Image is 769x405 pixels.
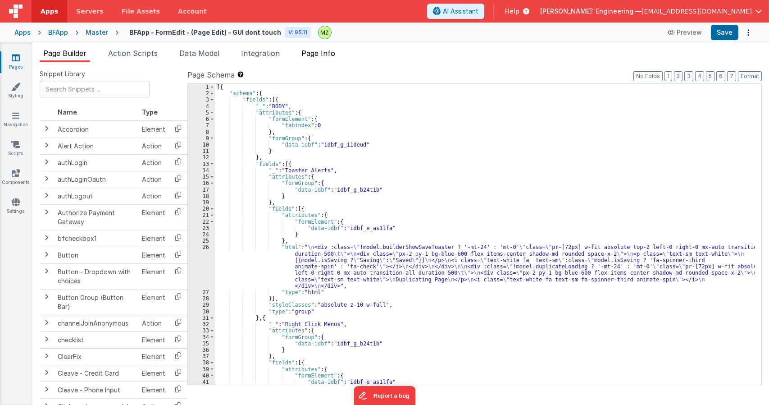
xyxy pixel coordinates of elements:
[664,71,672,81] button: 1
[354,386,415,405] iframe: Marker.io feedback button
[188,379,215,385] div: 41
[505,7,519,16] span: Help
[142,108,158,116] span: Type
[188,161,215,167] div: 13
[188,129,215,135] div: 8
[54,289,138,315] td: Button Group (Button Bar)
[188,244,215,289] div: 26
[187,69,235,80] span: Page Schema
[41,7,58,16] span: Apps
[54,348,138,365] td: ClearFix
[711,25,738,40] button: Save
[188,341,215,347] div: 35
[443,7,478,16] span: AI Assistant
[188,219,215,225] div: 22
[138,121,169,138] td: Element
[188,353,215,359] div: 37
[188,321,215,327] div: 32
[188,167,215,174] div: 14
[54,171,138,188] td: authLoginOauth
[188,199,215,206] div: 19
[188,135,215,142] div: 9
[138,204,169,230] td: Element
[138,365,169,382] td: Element
[188,174,215,180] div: 15
[188,187,215,193] div: 17
[742,26,755,39] button: Options
[188,302,215,308] div: 29
[54,263,138,289] td: Button - Dropdown with choices
[138,263,169,289] td: Element
[188,84,215,90] div: 1
[695,71,704,81] button: 4
[108,49,158,58] span: Action Scripts
[188,231,215,238] div: 24
[138,331,169,348] td: Element
[54,315,138,331] td: channelJoinAnonymous
[54,154,138,171] td: authLogin
[188,212,215,218] div: 21
[129,29,281,36] h4: BFApp - FormEdit - (Page Edit) - GUI dont touch
[138,382,169,398] td: Element
[54,331,138,348] td: checklist
[188,142,215,148] div: 10
[54,382,138,398] td: Cleave - Phone Input
[241,49,280,58] span: Integration
[188,366,215,373] div: 39
[138,315,169,331] td: Action
[76,7,103,16] span: Servers
[188,315,215,321] div: 31
[48,28,68,37] div: BFApp
[14,28,31,37] div: Apps
[188,334,215,341] div: 34
[285,27,311,38] div: V: 95.11
[54,188,138,204] td: authLogout
[738,71,762,81] button: Format
[727,71,736,81] button: 7
[301,49,335,58] span: Page Info
[179,49,219,58] span: Data Model
[138,188,169,204] td: Action
[706,71,714,81] button: 5
[188,122,215,129] div: 7
[188,103,215,110] div: 4
[188,373,215,379] div: 40
[122,7,160,16] span: File Assets
[188,97,215,103] div: 3
[40,69,85,78] span: Snippet Library
[138,171,169,188] td: Action
[188,90,215,97] div: 2
[86,28,108,37] div: Master
[540,7,762,16] button: [PERSON_NAME]' Engineering — [EMAIL_ADDRESS][DOMAIN_NAME]
[188,154,215,161] div: 12
[54,204,138,230] td: Authorize Payment Gateway
[188,327,215,334] div: 33
[188,289,215,295] div: 27
[54,138,138,154] td: Alert Action
[716,71,725,81] button: 6
[188,193,215,199] div: 18
[188,295,215,302] div: 28
[138,154,169,171] td: Action
[138,289,169,315] td: Element
[54,247,138,263] td: Button
[188,206,215,212] div: 20
[674,71,683,81] button: 2
[642,7,752,16] span: [EMAIL_ADDRESS][DOMAIN_NAME]
[427,4,484,19] button: AI Assistant
[188,359,215,366] div: 38
[188,110,215,116] div: 5
[662,25,707,40] button: Preview
[138,230,169,247] td: Element
[138,348,169,365] td: Element
[684,71,693,81] button: 3
[188,116,215,122] div: 6
[40,81,150,97] input: Search Snippets ...
[138,247,169,263] td: Element
[54,230,138,247] td: bfcheckbox1
[188,347,215,353] div: 36
[188,148,215,154] div: 11
[58,108,77,116] span: Name
[54,121,138,138] td: Accordion
[540,7,642,16] span: [PERSON_NAME]' Engineering —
